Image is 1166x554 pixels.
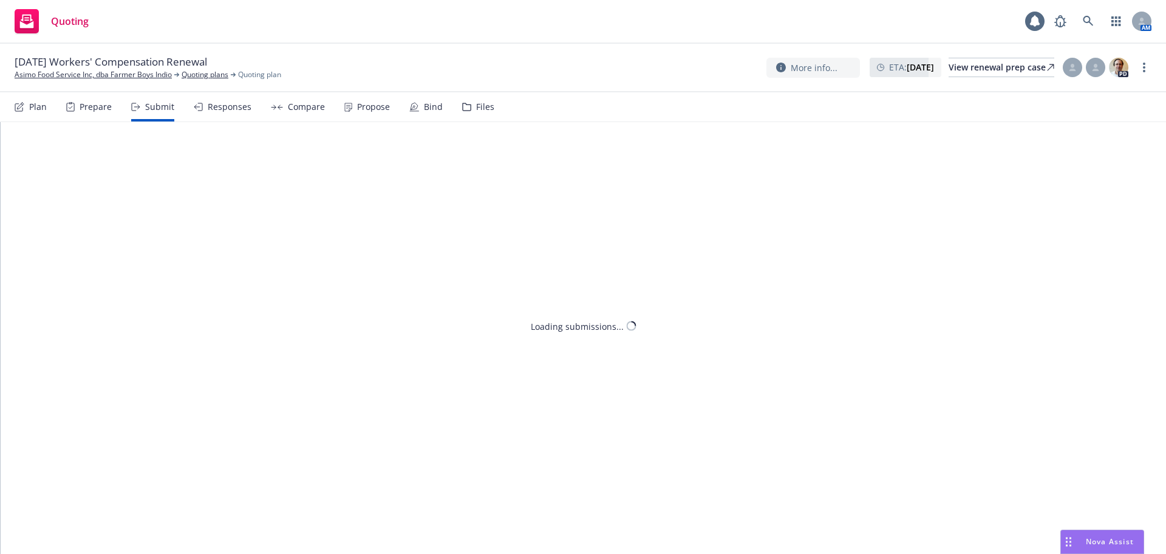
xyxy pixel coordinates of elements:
[80,102,112,112] div: Prepare
[424,102,443,112] div: Bind
[1061,530,1076,553] div: Drag to move
[15,69,172,80] a: Asimo Food Service Inc, dba Farmer Boys Indio
[476,102,494,112] div: Files
[791,61,837,74] span: More info...
[182,69,228,80] a: Quoting plans
[1104,9,1128,33] a: Switch app
[208,102,251,112] div: Responses
[15,55,207,69] span: [DATE] Workers' Compensation Renewal
[1060,530,1144,554] button: Nova Assist
[949,58,1054,77] a: View renewal prep case
[907,61,934,73] strong: [DATE]
[29,102,47,112] div: Plan
[531,320,624,332] div: Loading submissions...
[1137,60,1151,75] a: more
[889,61,934,74] span: ETA :
[288,102,325,112] div: Compare
[145,102,174,112] div: Submit
[10,4,94,38] a: Quoting
[1086,536,1134,547] span: Nova Assist
[766,58,860,78] button: More info...
[1109,58,1128,77] img: photo
[51,16,89,26] span: Quoting
[1048,9,1072,33] a: Report a Bug
[238,69,281,80] span: Quoting plan
[357,102,390,112] div: Propose
[1076,9,1100,33] a: Search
